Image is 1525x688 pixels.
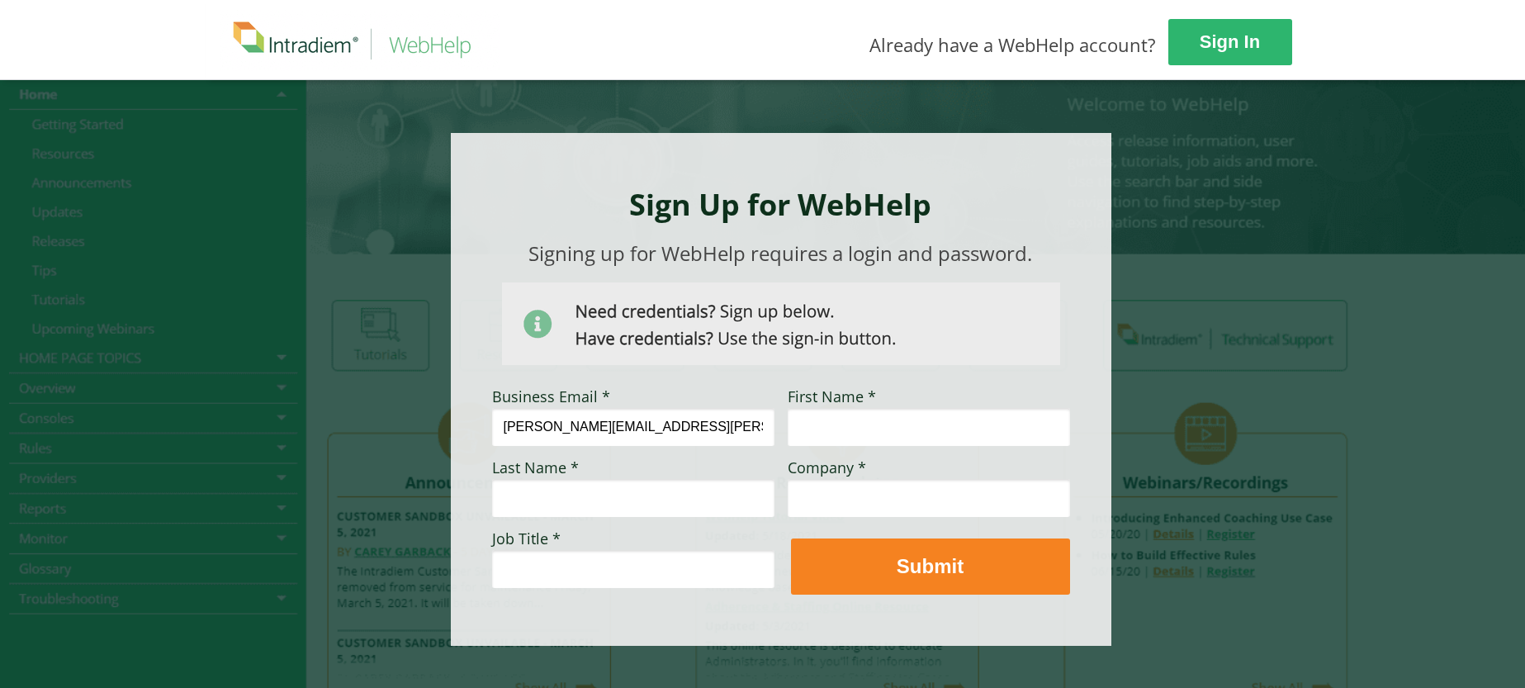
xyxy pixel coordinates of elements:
[528,240,1032,267] span: Signing up for WebHelp requires a login and password.
[788,458,866,477] span: Company *
[869,32,1156,57] span: Already have a WebHelp account?
[788,387,876,406] span: First Name *
[492,387,610,406] span: Business Email *
[629,184,931,225] strong: Sign Up for WebHelp
[1200,31,1260,52] strong: Sign In
[502,282,1060,365] img: Need Credentials? Sign up below. Have Credentials? Use the sign-in button.
[897,555,964,577] strong: Submit
[791,539,1070,595] button: Submit
[1168,19,1292,65] a: Sign In
[492,458,579,477] span: Last Name *
[492,529,561,548] span: Job Title *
